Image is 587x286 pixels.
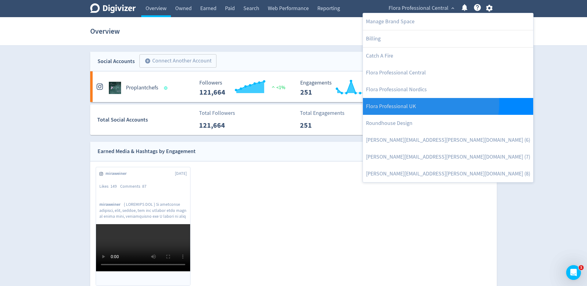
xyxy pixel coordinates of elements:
a: Flora Professional Nordics [363,81,533,98]
a: Billing [363,30,533,47]
iframe: Intercom live chat [566,265,581,280]
span: 1 [579,265,584,270]
a: Flora Professional Central [363,64,533,81]
a: [PERSON_NAME][EMAIL_ADDRESS][PERSON_NAME][DOMAIN_NAME] (8) [363,165,533,182]
a: Roundhouse Design [363,115,533,132]
a: Manage Brand Space [363,13,533,30]
a: Catch A Fire [363,47,533,64]
a: [PERSON_NAME][EMAIL_ADDRESS][PERSON_NAME][DOMAIN_NAME] (6) [363,132,533,149]
a: [PERSON_NAME][EMAIL_ADDRESS][PERSON_NAME][DOMAIN_NAME] (7) [363,149,533,165]
a: Flora Professional UK [363,98,533,115]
